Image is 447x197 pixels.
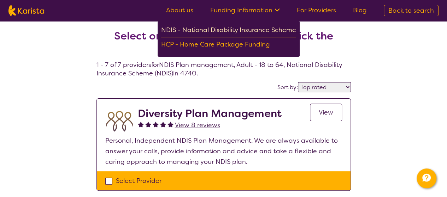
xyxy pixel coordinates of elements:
[161,25,296,37] div: NDIS - National Disability Insurance Scheme
[105,107,134,135] img: duqvjtfkvnzb31ymex15.png
[310,104,342,121] a: View
[145,121,151,127] img: fullstar
[277,84,298,91] label: Sort by:
[153,121,159,127] img: fullstar
[175,121,220,129] span: View 8 reviews
[210,6,280,14] a: Funding Information
[160,121,166,127] img: fullstar
[167,121,173,127] img: fullstar
[96,13,351,78] h4: 1 - 7 of 7 providers for NDIS Plan management , Adult - 18 to 64 , National Disability Insurance ...
[105,30,342,55] h2: Select one or more providers and click the 'NEXT' button to proceed
[138,121,144,127] img: fullstar
[319,108,333,117] span: View
[105,135,342,167] p: Personal, Independent NDIS Plan Management. We are always available to answer your calls, provide...
[353,6,367,14] a: Blog
[297,6,336,14] a: For Providers
[175,120,220,130] a: View 8 reviews
[384,5,439,16] a: Back to search
[388,6,434,15] span: Back to search
[166,6,193,14] a: About us
[417,168,436,188] button: Channel Menu
[8,5,44,16] img: Karista logo
[138,107,282,120] h2: Diversity Plan Management
[161,39,296,51] div: HCP - Home Care Package Funding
